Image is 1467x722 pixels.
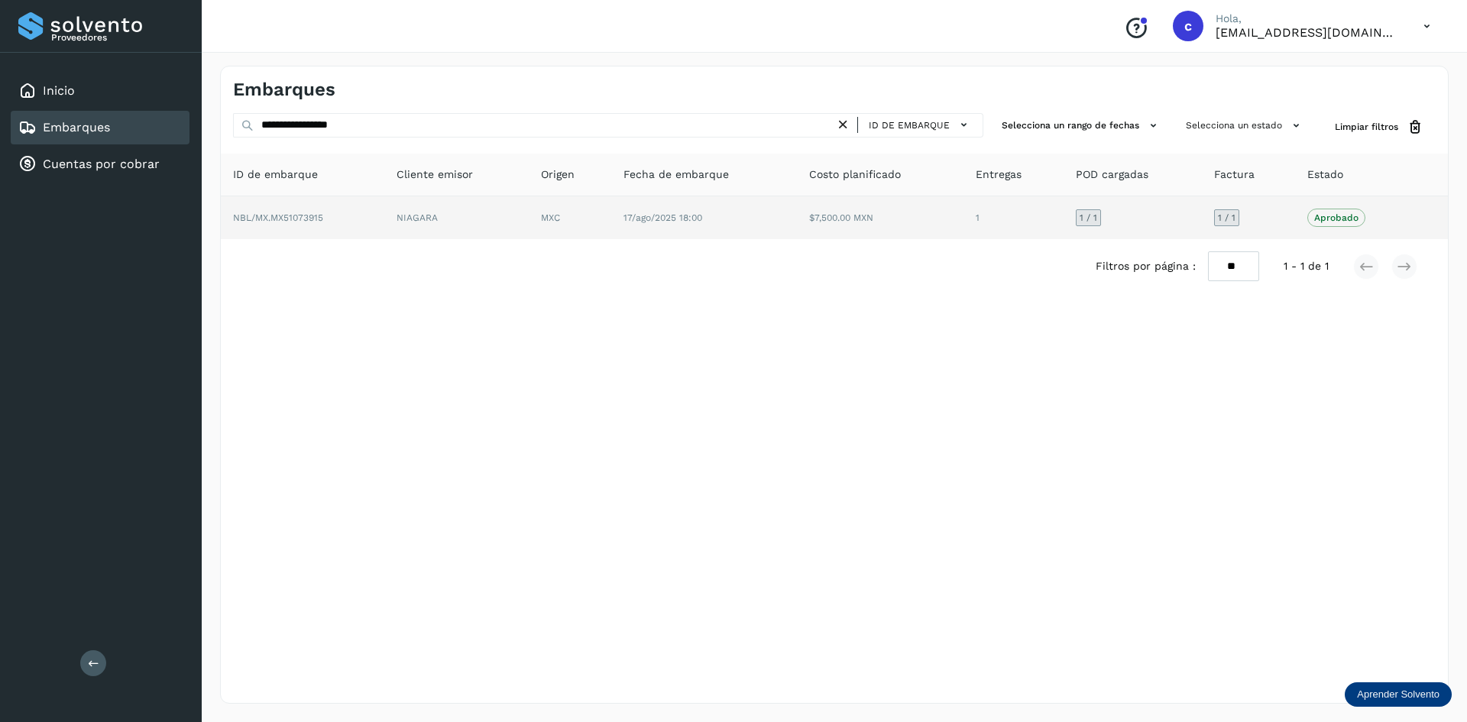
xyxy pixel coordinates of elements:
[1216,25,1399,40] p: cuentas3@enlacesmet.com.mx
[1216,12,1399,25] p: Hola,
[11,74,189,108] div: Inicio
[623,212,702,223] span: 17/ago/2025 18:00
[1218,213,1235,222] span: 1 / 1
[1180,113,1310,138] button: Selecciona un estado
[809,167,901,183] span: Costo planificado
[797,196,963,239] td: $7,500.00 MXN
[996,113,1167,138] button: Selecciona un rango de fechas
[233,167,318,183] span: ID de embarque
[529,196,612,239] td: MXC
[1076,167,1148,183] span: POD cargadas
[51,32,183,43] p: Proveedores
[43,83,75,98] a: Inicio
[1314,212,1359,223] p: Aprobado
[864,114,976,136] button: ID de embarque
[1096,258,1196,274] span: Filtros por página :
[1080,213,1097,222] span: 1 / 1
[1284,258,1329,274] span: 1 - 1 de 1
[1345,682,1452,707] div: Aprender Solvento
[541,167,575,183] span: Origen
[397,167,473,183] span: Cliente emisor
[43,120,110,134] a: Embarques
[963,196,1064,239] td: 1
[233,212,323,223] span: NBL/MX.MX51073915
[623,167,729,183] span: Fecha de embarque
[384,196,529,239] td: NIAGARA
[11,147,189,181] div: Cuentas por cobrar
[1214,167,1255,183] span: Factura
[1323,113,1436,141] button: Limpiar filtros
[11,111,189,144] div: Embarques
[869,118,950,132] span: ID de embarque
[233,79,335,101] h4: Embarques
[976,167,1022,183] span: Entregas
[1357,688,1439,701] p: Aprender Solvento
[1307,167,1343,183] span: Estado
[43,157,160,171] a: Cuentas por cobrar
[1335,120,1398,134] span: Limpiar filtros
